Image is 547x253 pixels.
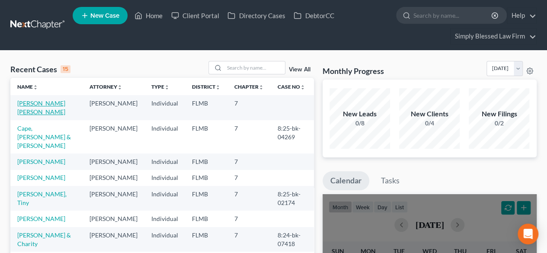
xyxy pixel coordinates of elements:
td: [PERSON_NAME] [83,211,144,227]
a: Calendar [323,171,369,190]
td: 7 [227,120,271,154]
a: Attorneyunfold_more [90,83,122,90]
td: FLMB [185,186,227,211]
i: unfold_more [117,85,122,90]
a: Typeunfold_more [151,83,170,90]
a: Home [130,8,167,23]
span: New Case [90,13,119,19]
td: [PERSON_NAME] [83,95,144,120]
a: DebtorCC [289,8,338,23]
a: Help [507,8,536,23]
div: 15 [61,65,70,73]
div: Recent Cases [10,64,70,74]
i: unfold_more [215,85,221,90]
a: Simply Blessed Law Firm [451,29,536,44]
a: Nameunfold_more [17,83,38,90]
a: Directory Cases [223,8,289,23]
td: [PERSON_NAME] [83,154,144,170]
a: Cape, [PERSON_NAME] & [PERSON_NAME] [17,125,71,149]
a: Tasks [373,171,407,190]
input: Search by name... [224,61,285,74]
a: Case Nounfold_more [278,83,305,90]
td: 8:25-bk-04269 [271,120,314,154]
td: FLMB [185,211,227,227]
h3: Monthly Progress [323,66,384,76]
td: 7 [227,211,271,227]
td: Individual [144,154,185,170]
a: [PERSON_NAME] [17,174,65,181]
td: [PERSON_NAME] [83,120,144,154]
a: Chapterunfold_more [234,83,264,90]
div: 0/4 [399,119,460,128]
a: [PERSON_NAME] & Charity [17,231,71,247]
td: Individual [144,227,185,252]
input: Search by name... [413,7,493,23]
td: 7 [227,186,271,211]
td: FLMB [185,227,227,252]
td: 8:24-bk-07418 [271,227,314,252]
td: [PERSON_NAME] [83,170,144,186]
i: unfold_more [259,85,264,90]
div: New Clients [399,109,460,119]
div: 0/8 [329,119,390,128]
td: [PERSON_NAME] [83,186,144,211]
td: FLMB [185,154,227,170]
td: Individual [144,120,185,154]
td: Individual [144,211,185,227]
a: [PERSON_NAME] [17,158,65,165]
a: Client Portal [167,8,223,23]
div: New Filings [469,109,529,119]
td: 7 [227,170,271,186]
td: Individual [144,170,185,186]
i: unfold_more [33,85,38,90]
i: unfold_more [300,85,305,90]
div: Open Intercom Messenger [518,224,538,244]
td: Individual [144,95,185,120]
a: [PERSON_NAME], Tiny [17,190,67,206]
a: Districtunfold_more [192,83,221,90]
a: [PERSON_NAME] [17,215,65,222]
td: 7 [227,227,271,252]
a: View All [289,67,310,73]
td: 7 [227,154,271,170]
td: [PERSON_NAME] [83,227,144,252]
td: FLMB [185,170,227,186]
div: New Leads [329,109,390,119]
div: 0/2 [469,119,529,128]
td: 7 [227,95,271,120]
td: FLMB [185,120,227,154]
a: [PERSON_NAME] [PERSON_NAME] [17,99,65,115]
td: 8:25-bk-02174 [271,186,314,211]
td: FLMB [185,95,227,120]
td: Individual [144,186,185,211]
i: unfold_more [164,85,170,90]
